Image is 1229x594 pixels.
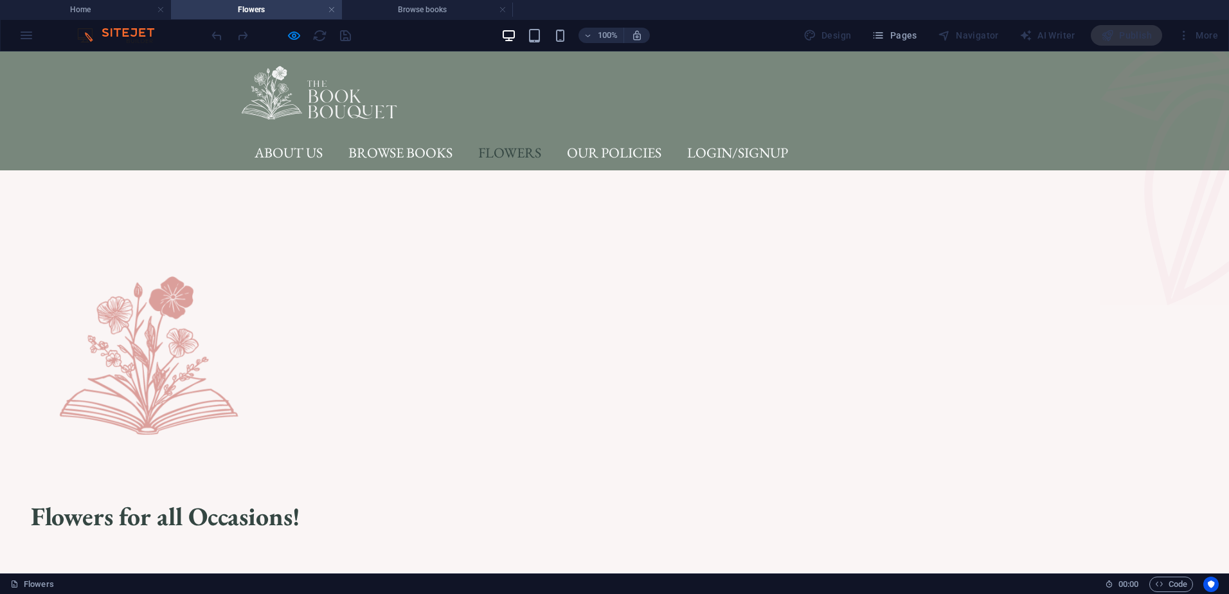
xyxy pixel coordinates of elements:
div: Design (Ctrl+Alt+Y) [798,25,857,46]
a: About Us [244,84,333,119]
button: Code [1149,577,1193,592]
span: Code [1155,577,1187,592]
a: Click to cancel selection. Double-click to open Pages [10,577,54,592]
h6: 100% [598,28,618,43]
a: Browse Books [338,84,463,119]
i: On resize automatically adjust zoom level to fit chosen device. [631,30,643,41]
img: Editor Logo [74,28,170,43]
h4: Flowers [171,3,342,17]
h2: Flowers for all Occasions! [31,448,756,482]
a: Flowers [468,84,552,119]
h6: Session time [1105,577,1139,592]
a: Our Policies [557,84,672,119]
span: Pages [872,29,917,42]
button: 100% [579,28,624,43]
button: Usercentrics [1203,577,1219,592]
h4: Browse books [342,3,513,17]
button: Pages [866,25,922,46]
span: 00 00 [1118,577,1138,592]
span: : [1127,579,1129,589]
p: Services include: [15,518,756,539]
a: Login/SignUp [677,84,798,119]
